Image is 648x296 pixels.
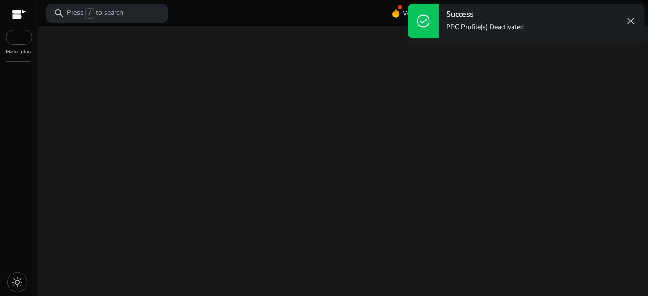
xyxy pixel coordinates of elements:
[403,5,440,22] span: What's New
[446,22,524,32] p: PPC Profile(s) Deactivated
[416,13,431,29] span: check_circle
[6,48,32,55] p: Marketplace
[85,8,94,19] span: /
[446,10,524,19] h4: Success
[67,8,123,19] p: Press to search
[625,15,637,27] span: close
[53,8,65,19] span: search
[11,276,23,288] span: light_mode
